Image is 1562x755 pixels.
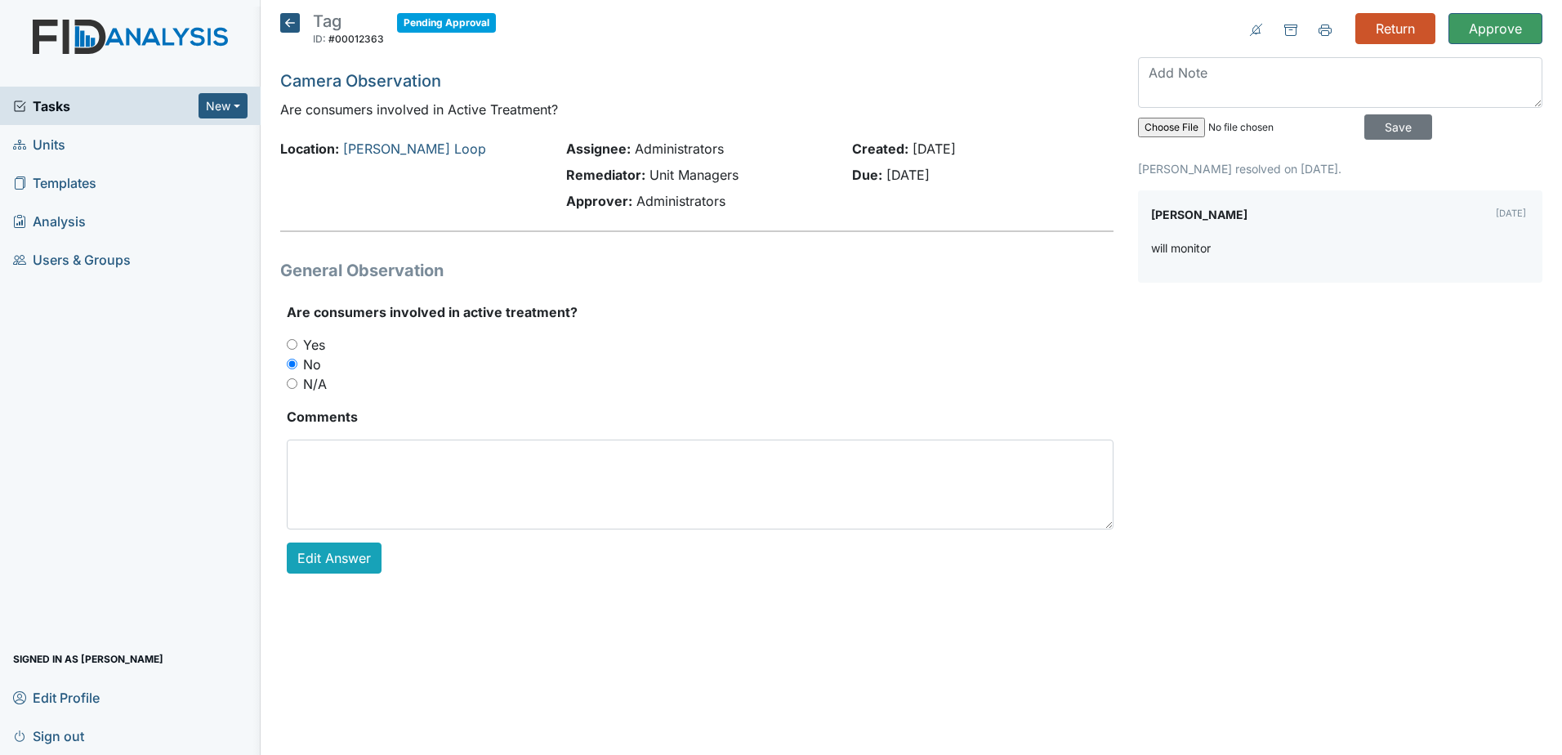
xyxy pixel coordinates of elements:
span: [DATE] [913,141,956,157]
input: Save [1364,114,1432,140]
span: Unit Managers [649,167,739,183]
span: Users & Groups [13,247,131,272]
span: Sign out [13,723,84,748]
p: Are consumers involved in Active Treatment? [280,100,1113,119]
strong: Due: [852,167,882,183]
label: Yes [303,335,325,355]
label: N/A [303,374,327,394]
span: Administrators [635,141,724,157]
h1: General Observation [280,258,1113,283]
strong: Assignee: [566,141,631,157]
input: Approve [1448,13,1542,44]
input: N/A [287,378,297,389]
a: Tasks [13,96,199,116]
strong: Created: [852,141,908,157]
span: Units [13,132,65,157]
small: [DATE] [1496,208,1526,219]
a: Edit Answer [287,543,382,574]
input: Yes [287,339,297,350]
span: ID: [313,33,326,45]
span: Pending Approval [397,13,496,33]
p: [PERSON_NAME] resolved on [DATE]. [1138,160,1542,177]
span: Tag [313,11,341,31]
strong: Location: [280,141,339,157]
label: [PERSON_NAME] [1151,203,1247,226]
span: Edit Profile [13,685,100,710]
label: No [303,355,321,374]
strong: Approver: [566,193,632,209]
strong: Remediator: [566,167,645,183]
p: will monitor [1151,239,1211,257]
span: Signed in as [PERSON_NAME] [13,646,163,672]
span: Analysis [13,208,86,234]
input: Return [1355,13,1435,44]
span: #00012363 [328,33,384,45]
span: [DATE] [886,167,930,183]
input: No [287,359,297,369]
span: Administrators [636,193,725,209]
label: Are consumers involved in active treatment? [287,302,578,322]
button: New [199,93,248,118]
span: Templates [13,170,96,195]
a: [PERSON_NAME] Loop [343,141,486,157]
strong: Comments [287,407,1113,427]
a: Camera Observation [280,71,441,91]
